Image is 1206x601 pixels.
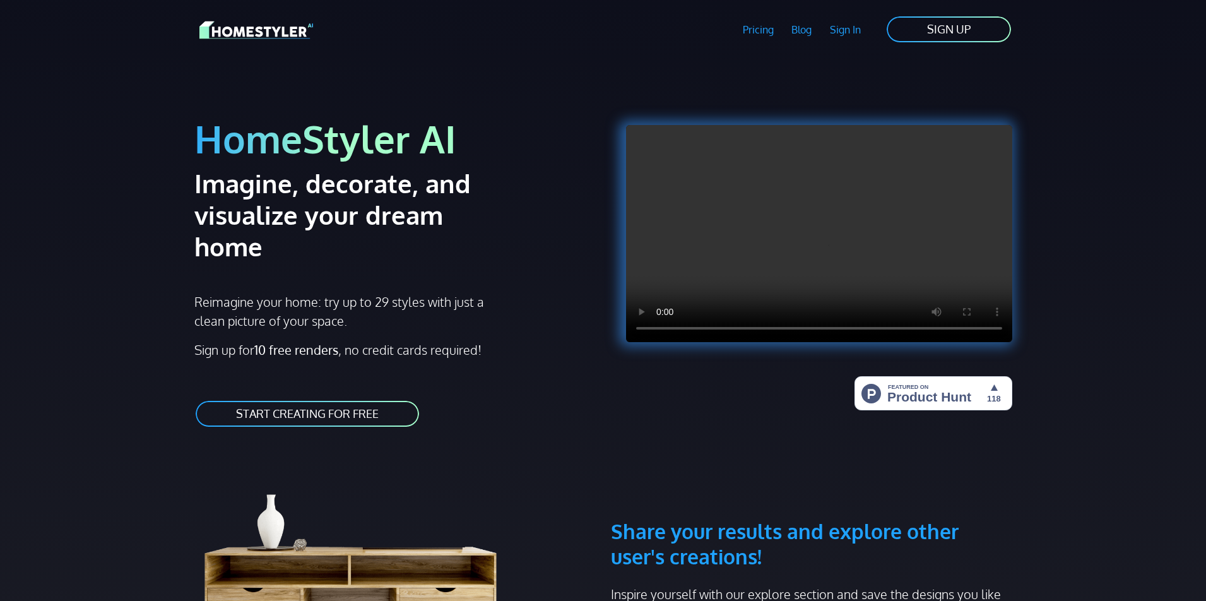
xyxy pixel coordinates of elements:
[885,15,1012,44] a: SIGN UP
[821,15,870,44] a: Sign In
[854,376,1012,410] img: HomeStyler AI - Interior Design Made Easy: One Click to Your Dream Home | Product Hunt
[733,15,783,44] a: Pricing
[194,292,495,330] p: Reimagine your home: try up to 29 styles with just a clean picture of your space.
[611,458,1012,569] h3: Share your results and explore other user's creations!
[194,400,420,428] a: START CREATING FOR FREE
[194,115,596,162] h1: HomeStyler AI
[254,342,338,358] strong: 10 free renders
[199,19,313,41] img: HomeStyler AI logo
[194,340,596,359] p: Sign up for , no credit cards required!
[194,167,516,262] h2: Imagine, decorate, and visualize your dream home
[783,15,821,44] a: Blog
